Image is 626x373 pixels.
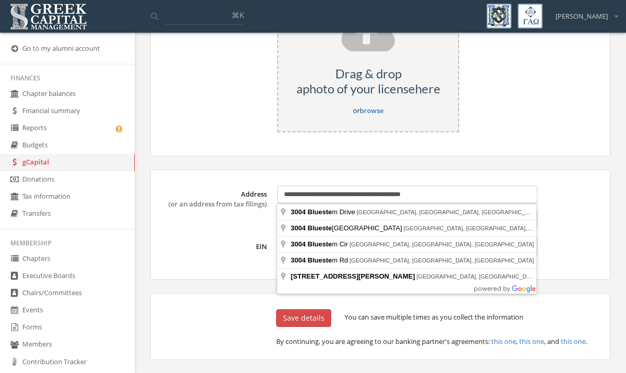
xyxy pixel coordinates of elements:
[561,337,586,346] a: this one
[519,337,544,346] a: this one
[276,309,331,327] button: Save details
[291,224,404,232] span: [GEOGRAPHIC_DATA]
[350,257,534,264] span: [GEOGRAPHIC_DATA], [GEOGRAPHIC_DATA], [GEOGRAPHIC_DATA]
[291,240,332,248] span: 3004 Blueste
[291,272,415,280] span: [STREET_ADDRESS][PERSON_NAME]
[164,238,272,256] label: EIN
[278,66,458,96] h5: Drag & drop a photo of your license here
[168,199,267,209] span: (or an address from tax filings)
[291,208,357,216] span: m Drive
[360,106,383,115] a: browse
[291,256,350,264] span: m Rd
[308,208,332,216] span: Blueste
[404,225,588,231] span: [GEOGRAPHIC_DATA], [GEOGRAPHIC_DATA], [GEOGRAPHIC_DATA]
[345,312,523,322] span: You can save multiple times as you collect the information
[291,224,306,232] span: 3004
[350,241,534,247] span: [GEOGRAPHIC_DATA], [GEOGRAPHIC_DATA], [GEOGRAPHIC_DATA]
[268,337,605,347] div: By continuing, you are agreeing to our banking partner's agreements: , , and .
[491,337,516,346] a: this one
[291,256,332,264] span: 3004 Blueste
[549,4,618,21] div: [PERSON_NAME]
[417,273,601,280] span: [GEOGRAPHIC_DATA], [GEOGRAPHIC_DATA], [GEOGRAPHIC_DATA]
[291,208,306,216] span: 3004
[308,224,332,232] span: Blueste
[357,209,541,215] span: [GEOGRAPHIC_DATA], [GEOGRAPHIC_DATA], [GEOGRAPHIC_DATA]
[291,240,350,248] span: m Cir
[232,10,244,20] span: ⌘K
[556,11,608,21] span: [PERSON_NAME]
[168,189,267,209] span: Address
